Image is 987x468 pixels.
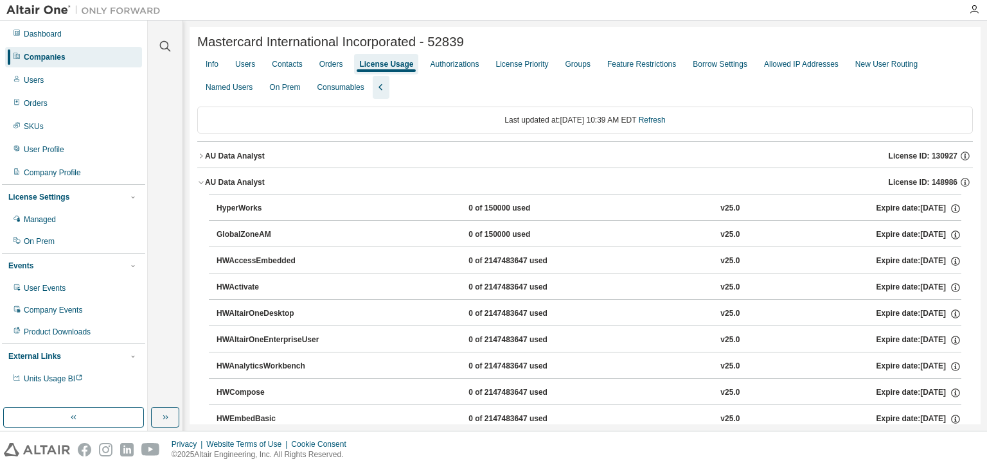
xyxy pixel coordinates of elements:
div: GlobalZoneAM [217,229,332,241]
div: v25.0 [720,203,740,214]
button: HWAltairOneEnterpriseUser0 of 2147483647 usedv25.0Expire date:[DATE] [217,326,961,354]
div: SKUs [24,121,44,132]
div: 0 of 2147483647 used [468,413,584,425]
img: instagram.svg [99,443,112,456]
div: 0 of 2147483647 used [468,334,584,346]
div: 0 of 150000 used [468,203,584,214]
div: Consumables [317,82,364,92]
div: Named Users [206,82,253,92]
div: 0 of 2147483647 used [468,282,584,293]
div: Borrow Settings [693,59,747,69]
button: HWEmbedBasic0 of 2147483647 usedv25.0Expire date:[DATE] [217,405,961,433]
button: HWAccessEmbedded0 of 2147483647 usedv25.0Expire date:[DATE] [217,247,961,275]
span: Units Usage BI [24,374,83,383]
div: Companies [24,52,66,62]
div: On Prem [24,236,55,247]
div: Expire date: [DATE] [876,282,961,293]
div: v25.0 [720,308,740,320]
div: HWAccessEmbedded [217,256,332,267]
div: v25.0 [720,256,740,267]
button: GlobalZoneAM0 of 150000 usedv25.0Expire date:[DATE] [217,221,961,249]
div: HWActivate [217,282,332,293]
div: v25.0 [720,361,740,372]
div: Users [235,59,255,69]
div: AU Data Analyst [205,177,265,187]
div: HWAltairOneEnterpriseUser [217,334,332,346]
div: New User Routing [855,59,918,69]
div: v25.0 [720,229,740,241]
div: Orders [319,59,343,69]
div: Allowed IP Addresses [764,59,839,69]
button: AU Data AnalystLicense ID: 130927 [197,142,973,170]
div: License Usage [359,59,413,69]
div: Expire date: [DATE] [876,387,961,399]
div: HWCompose [217,387,332,399]
div: v25.0 [720,282,740,293]
a: Refresh [639,116,666,125]
button: HWAnalyticsWorkbench0 of 2147483647 usedv25.0Expire date:[DATE] [217,352,961,381]
span: License ID: 148986 [889,177,957,187]
div: External Links [8,351,61,361]
div: Orders [24,98,48,108]
div: v25.0 [720,334,740,346]
span: Mastercard International Incorporated - 52839 [197,35,464,49]
div: 0 of 2147483647 used [468,387,584,399]
div: User Events [24,283,66,293]
div: Company Profile [24,168,81,178]
div: Users [24,75,44,85]
div: Expire date: [DATE] [876,229,961,241]
div: Expire date: [DATE] [876,203,961,214]
div: Last updated at: [DATE] 10:39 AM EDT [197,107,973,134]
img: youtube.svg [141,443,160,456]
img: linkedin.svg [120,443,134,456]
div: Expire date: [DATE] [876,308,961,320]
div: Cookie Consent [291,439,353,449]
button: HWAltairOneDesktop0 of 2147483647 usedv25.0Expire date:[DATE] [217,300,961,328]
button: HyperWorks0 of 150000 usedv25.0Expire date:[DATE] [217,195,961,223]
div: License Settings [8,192,69,202]
div: License Priority [496,59,549,69]
div: Expire date: [DATE] [876,334,961,346]
img: Altair One [6,4,167,17]
img: altair_logo.svg [4,443,70,456]
button: HWCompose0 of 2147483647 usedv25.0Expire date:[DATE] [217,379,961,407]
div: HWEmbedBasic [217,413,332,425]
div: Events [8,261,33,271]
div: Expire date: [DATE] [876,256,961,267]
div: 0 of 2147483647 used [468,308,584,320]
div: Dashboard [24,29,62,39]
div: v25.0 [720,413,740,425]
div: On Prem [269,82,300,92]
button: AU Data AnalystLicense ID: 148986 [197,168,973,196]
div: Website Terms of Use [206,439,291,449]
div: Company Events [24,305,82,315]
img: facebook.svg [78,443,91,456]
div: Groups [565,59,591,69]
div: Info [206,59,218,69]
button: HWActivate0 of 2147483647 usedv25.0Expire date:[DATE] [217,273,961,302]
div: Product Downloads [24,327,91,337]
div: 0 of 2147483647 used [468,361,584,372]
div: 0 of 2147483647 used [468,256,584,267]
div: Authorizations [430,59,479,69]
div: Expire date: [DATE] [876,413,961,425]
div: HWAltairOneDesktop [217,308,332,320]
div: HyperWorks [217,203,332,214]
div: Privacy [172,439,206,449]
div: Contacts [272,59,302,69]
div: v25.0 [720,387,740,399]
p: © 2025 Altair Engineering, Inc. All Rights Reserved. [172,449,354,460]
div: User Profile [24,144,64,155]
div: Managed [24,214,56,225]
span: License ID: 130927 [889,151,957,161]
div: HWAnalyticsWorkbench [217,361,332,372]
div: 0 of 150000 used [468,229,584,241]
div: AU Data Analyst [205,151,265,161]
div: Feature Restrictions [607,59,676,69]
div: Expire date: [DATE] [876,361,961,372]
